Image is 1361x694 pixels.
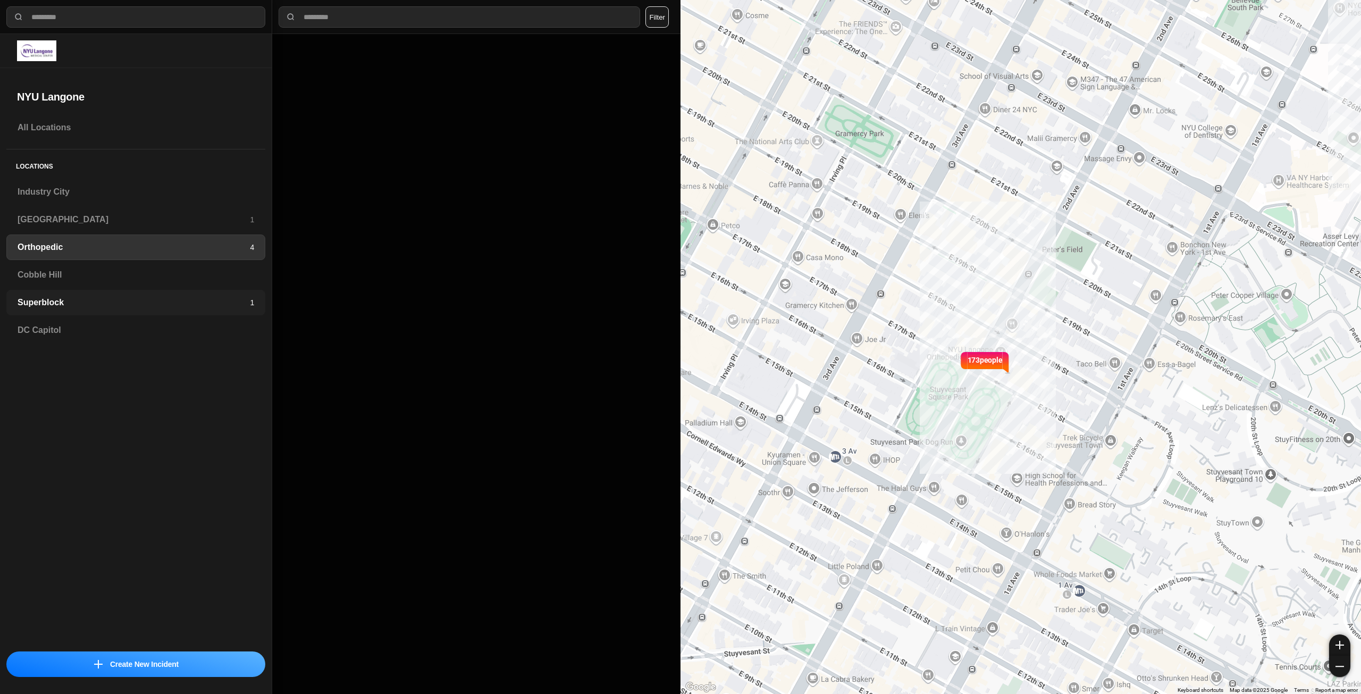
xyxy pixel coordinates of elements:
[6,179,265,205] a: Industry City
[6,317,265,343] a: DC Capitol
[1329,656,1350,677] button: zoom-out
[18,121,254,134] h3: All Locations
[1178,687,1223,694] button: Keyboard shortcuts
[6,149,265,179] h5: Locations
[18,241,250,254] h3: Orthopedic
[250,297,254,308] p: 1
[110,659,179,670] p: Create New Incident
[1329,634,1350,656] button: zoom-in
[6,235,265,260] a: Orthopedic4
[17,40,56,61] img: logo
[645,6,669,28] button: Filter
[1230,687,1288,693] span: Map data ©2025 Google
[250,214,254,225] p: 1
[1294,687,1309,693] a: Terms (opens in new tab)
[18,213,250,226] h3: [GEOGRAPHIC_DATA]
[6,651,265,677] button: iconCreate New Incident
[683,680,718,694] a: Open this area in Google Maps (opens a new window)
[1335,641,1344,649] img: zoom-in
[18,324,254,337] h3: DC Capitol
[960,350,968,373] img: notch
[17,89,255,104] h2: NYU Langone
[1315,687,1358,693] a: Report a map error
[18,296,250,309] h3: Superblock
[13,12,24,22] img: search
[250,242,254,253] p: 4
[968,354,1003,378] p: 173 people
[18,269,254,281] h3: Cobble Hill
[6,115,265,140] a: All Locations
[6,290,265,315] a: Superblock1
[94,660,103,668] img: icon
[1335,662,1344,671] img: zoom-out
[6,207,265,232] a: [GEOGRAPHIC_DATA]1
[1002,350,1010,373] img: notch
[6,262,265,288] a: Cobble Hill
[285,12,296,22] img: search
[683,680,718,694] img: Google
[18,186,254,198] h3: Industry City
